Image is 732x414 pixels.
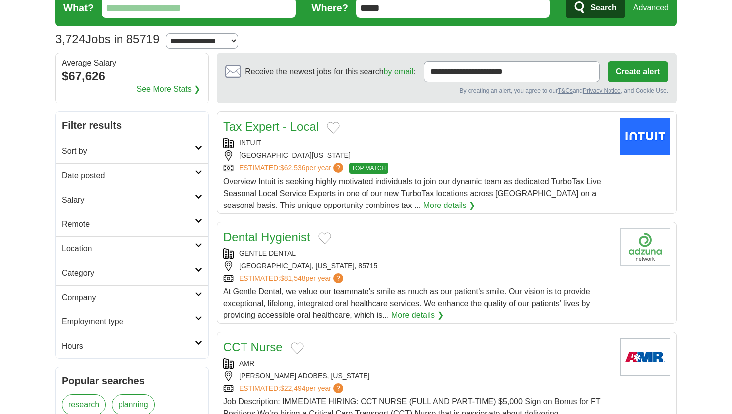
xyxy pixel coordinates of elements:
[620,338,670,376] img: AMR logo
[239,359,254,367] a: AMR
[56,334,208,358] a: Hours
[62,243,195,255] h2: Location
[223,150,612,161] div: [GEOGRAPHIC_DATA][US_STATE]
[56,188,208,212] a: Salary
[327,122,340,134] button: Add to favorite jobs
[239,273,345,284] a: ESTIMATED:$81,548per year?
[223,177,601,209] span: Overview Intuit is seeking highly motivated individuals to join our dynamic team as dedicated Tur...
[620,118,670,155] img: Intuit logo
[62,218,195,230] h2: Remote
[55,32,160,46] h1: Jobs in 85719
[349,163,388,174] span: TOP MATCH
[280,384,306,392] span: $22,494
[63,0,94,15] label: What?
[558,87,573,94] a: T&Cs
[423,200,476,211] a: More details ❯
[56,261,208,285] a: Category
[56,139,208,163] a: Sort by
[55,30,85,48] span: 3,724
[239,139,261,147] a: INTUIT
[245,66,415,78] span: Receive the newest jobs for this search :
[62,267,195,279] h2: Category
[56,285,208,310] a: Company
[62,194,195,206] h2: Salary
[583,87,621,94] a: Privacy Notice
[239,383,345,394] a: ESTIMATED:$22,494per year?
[333,273,343,283] span: ?
[62,373,202,388] h2: Popular searches
[384,67,414,76] a: by email
[223,120,319,133] a: Tax Expert - Local
[225,86,668,95] div: By creating an alert, you agree to our and , and Cookie Use.
[223,340,283,354] a: CCT Nurse
[620,228,670,266] img: Company logo
[62,170,195,182] h2: Date posted
[62,145,195,157] h2: Sort by
[239,163,345,174] a: ESTIMATED:$62,536per year?
[223,371,612,381] div: [PERSON_NAME] ADOBES, [US_STATE]
[137,83,201,95] a: See More Stats ❯
[62,340,195,352] h2: Hours
[56,112,208,139] h2: Filter results
[318,232,331,244] button: Add to favorite jobs
[223,248,612,259] div: GENTLE DENTAL
[56,163,208,188] a: Date posted
[56,212,208,236] a: Remote
[280,274,306,282] span: $81,548
[62,292,195,304] h2: Company
[333,163,343,173] span: ?
[312,0,348,15] label: Where?
[608,61,668,82] button: Create alert
[56,236,208,261] a: Location
[62,59,202,67] div: Average Salary
[391,310,444,321] a: More details ❯
[62,67,202,85] div: $67,626
[291,342,304,354] button: Add to favorite jobs
[223,287,590,319] span: At Gentle Dental, we value our teammate’s smile as much as our patient’s smile. Our vision is to ...
[56,310,208,334] a: Employment type
[280,164,306,172] span: $62,536
[223,230,310,244] a: Dental Hygienist
[223,261,612,271] div: [GEOGRAPHIC_DATA], [US_STATE], 85715
[62,316,195,328] h2: Employment type
[333,383,343,393] span: ?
